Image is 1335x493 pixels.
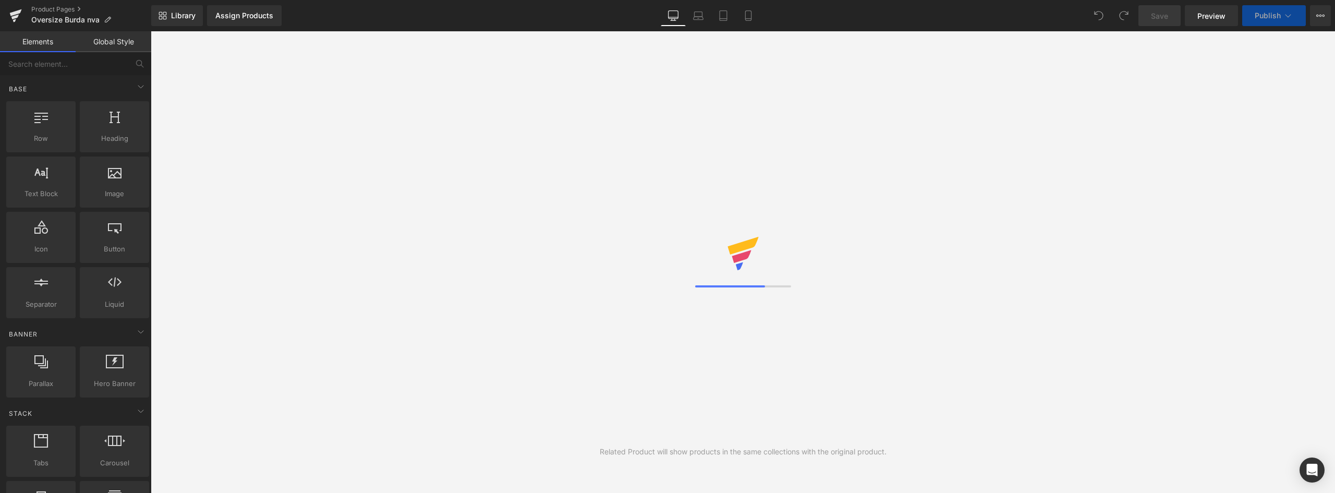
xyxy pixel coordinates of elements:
[661,5,686,26] a: Desktop
[83,133,146,144] span: Heading
[31,16,100,24] span: Oversize Burda nva
[8,329,39,339] span: Banner
[736,5,761,26] a: Mobile
[711,5,736,26] a: Tablet
[9,133,72,144] span: Row
[9,244,72,255] span: Icon
[1197,10,1225,21] span: Preview
[9,188,72,199] span: Text Block
[1242,5,1306,26] button: Publish
[83,244,146,255] span: Button
[83,188,146,199] span: Image
[1310,5,1331,26] button: More
[686,5,711,26] a: Laptop
[8,84,28,94] span: Base
[600,446,887,458] div: Related Product will show products in the same collections with the original product.
[171,11,196,20] span: Library
[215,11,273,20] div: Assign Products
[8,408,33,418] span: Stack
[1185,5,1238,26] a: Preview
[151,5,203,26] a: New Library
[83,299,146,310] span: Liquid
[9,378,72,389] span: Parallax
[9,299,72,310] span: Separator
[31,5,151,14] a: Product Pages
[76,31,151,52] a: Global Style
[1151,10,1168,21] span: Save
[1300,458,1325,483] div: Open Intercom Messenger
[1088,5,1109,26] button: Undo
[83,378,146,389] span: Hero Banner
[83,458,146,468] span: Carousel
[1113,5,1134,26] button: Redo
[1255,11,1281,20] span: Publish
[9,458,72,468] span: Tabs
